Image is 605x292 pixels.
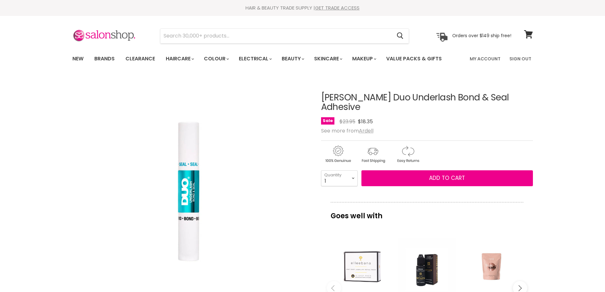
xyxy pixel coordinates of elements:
[331,202,523,223] p: Goes well with
[339,118,355,125] span: $23.95
[466,52,504,65] a: My Account
[199,52,233,65] a: Colour
[321,117,334,125] span: Sale
[121,52,160,65] a: Clearance
[234,52,276,65] a: Electrical
[347,52,380,65] a: Makeup
[452,33,511,38] p: Orders over $149 ship free!
[359,127,373,134] a: Ardell
[506,52,535,65] a: Sign Out
[90,52,119,65] a: Brands
[68,52,88,65] a: New
[391,145,425,164] img: returns.gif
[392,29,409,43] button: Search
[160,29,392,43] input: Search
[321,145,355,164] img: genuine.gif
[277,52,308,65] a: Beauty
[68,50,456,68] ul: Main menu
[358,118,373,125] span: $18.35
[429,174,465,182] span: Add to cart
[160,28,409,44] form: Product
[161,52,198,65] a: Haircare
[573,262,599,286] iframe: Gorgias live chat messenger
[356,145,390,164] img: shipping.gif
[361,170,533,186] button: Add to cart
[321,170,358,186] select: Quantity
[321,93,533,112] h1: [PERSON_NAME] Duo Underlash Bond & Seal Adhesive
[315,4,360,11] a: GET TRADE ACCESS
[381,52,447,65] a: Value Packs & Gifts
[321,127,373,134] span: See more from
[64,50,541,68] nav: Main
[309,52,346,65] a: Skincare
[64,5,541,11] div: HAIR & BEAUTY TRADE SUPPLY |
